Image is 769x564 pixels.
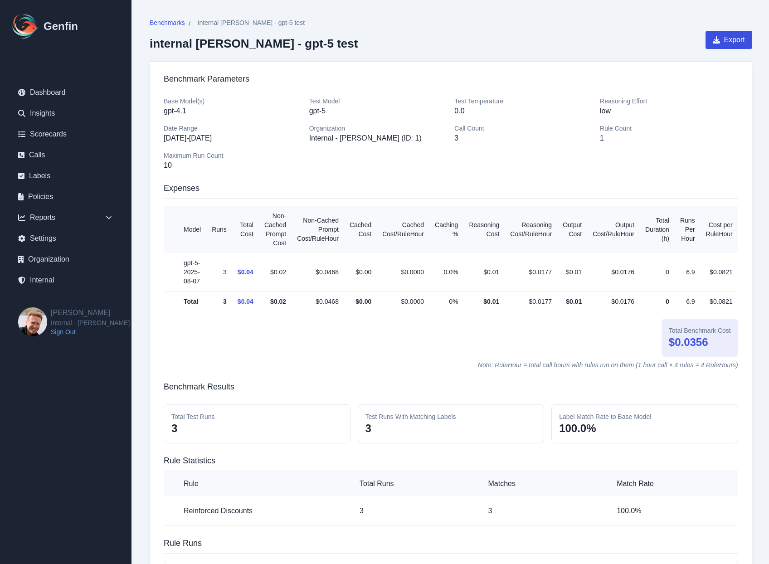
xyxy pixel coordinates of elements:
[11,250,121,268] a: Organization
[206,292,232,312] td: 3
[164,471,352,496] th: Rule
[557,206,587,253] th: Output Cost
[675,253,701,292] td: 6.9
[360,506,474,516] p: 3
[164,360,738,370] p: Note: RuleHour = total call hours with rules run on them (1 hour call × 4 rules = 4 RuleHours)
[377,253,429,292] td: $ 0.0000
[701,206,738,253] th: Cost per RuleHour
[164,97,302,106] p: Base Model(s)
[587,253,640,292] td: $ 0.0176
[365,412,537,421] p: Test Runs With Matching Labels
[259,206,292,253] th: Non-Cached Prompt Cost
[164,133,302,144] p: [DATE] - [DATE]
[344,292,377,312] td: $ 0.00
[164,151,302,160] p: Maximum Run Count
[454,133,593,144] p: 3
[454,97,593,106] p: Test Temperature
[309,106,448,117] p: gpt-5
[617,506,731,516] p: 100.0 %
[11,125,121,143] a: Scorecards
[587,206,640,253] th: Output Cost/RuleHour
[171,412,343,421] p: Total Test Runs
[164,124,302,133] p: Date Range
[164,182,738,199] h3: Expenses
[232,292,259,312] td: $ 0.04
[669,326,731,335] div: Total Benchmark Cost
[557,292,587,312] td: $ 0.01
[232,206,259,253] th: Total Cost
[600,97,738,106] p: Reasoning Effort
[189,19,190,29] span: /
[171,421,343,436] p: 3
[11,104,121,122] a: Insights
[669,335,731,350] div: $ 0.0356
[309,97,448,106] p: Test Model
[150,37,358,50] h2: internal [PERSON_NAME] - gpt-5 test
[463,206,505,253] th: Reasoning Cost
[640,253,675,292] td: 0
[11,209,121,227] div: Reports
[559,412,730,421] p: Label Match Rate to Base Model
[481,471,610,496] th: Matches
[51,327,130,336] a: Sign Out
[505,292,557,312] td: $ 0.0177
[11,188,121,206] a: Policies
[164,537,738,554] h3: Rule Runs
[206,206,232,253] th: Runs
[640,206,675,253] th: Total Duration (h)
[164,253,206,292] td: gpt-5-2025-08-07
[164,380,738,397] h3: Benchmark Results
[429,253,463,292] td: 0.0%
[150,18,185,27] span: Benchmarks
[11,83,121,102] a: Dashboard
[352,471,481,496] th: Total Runs
[559,421,730,436] p: 100.0 %
[292,253,344,292] td: $ 0.0468
[587,292,640,312] td: $ 0.0176
[640,292,675,312] td: 0
[18,307,47,336] img: Brian Dunagan
[505,253,557,292] td: $ 0.0177
[344,253,377,292] td: $ 0.00
[488,506,603,516] p: 3
[463,253,505,292] td: $ 0.01
[454,124,593,133] p: Call Count
[11,167,121,185] a: Labels
[365,421,537,436] p: 3
[11,12,40,41] img: Logo
[164,454,738,471] h3: Rule Statistics
[675,206,701,253] th: Runs Per Hour
[51,307,130,318] h2: [PERSON_NAME]
[377,292,429,312] td: $ 0.0000
[309,124,448,133] p: Organization
[184,506,345,516] h5: Reinforced Discounts
[198,18,305,27] span: internal [PERSON_NAME] - gpt-5 test
[11,229,121,248] a: Settings
[706,31,752,49] button: Export
[292,292,344,312] td: $ 0.0468
[377,206,429,253] th: Cached Cost/RuleHour
[11,271,121,289] a: Internal
[701,253,738,292] td: $ 0.0821
[164,73,738,89] h3: Benchmark Parameters
[309,133,448,144] p: Internal - [PERSON_NAME] (ID: 1)
[344,206,377,253] th: Cached Cost
[164,160,302,171] p: 10
[259,253,292,292] td: $ 0.02
[164,292,206,312] td: Total
[463,292,505,312] td: $ 0.01
[259,292,292,312] td: $ 0.02
[292,206,344,253] th: Non-Cached Prompt Cost/RuleHour
[429,292,463,312] td: 0%
[429,206,463,253] th: Caching %
[206,253,232,292] td: 3
[164,206,206,253] th: Model
[557,253,587,292] td: $ 0.01
[600,124,738,133] p: Rule Count
[600,133,738,144] p: 1
[675,292,701,312] td: 6.9
[51,318,130,327] span: Internal - [PERSON_NAME]
[701,292,738,312] td: $ 0.0821
[164,106,302,117] p: gpt-4.1
[505,206,557,253] th: Reasoning Cost/RuleHour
